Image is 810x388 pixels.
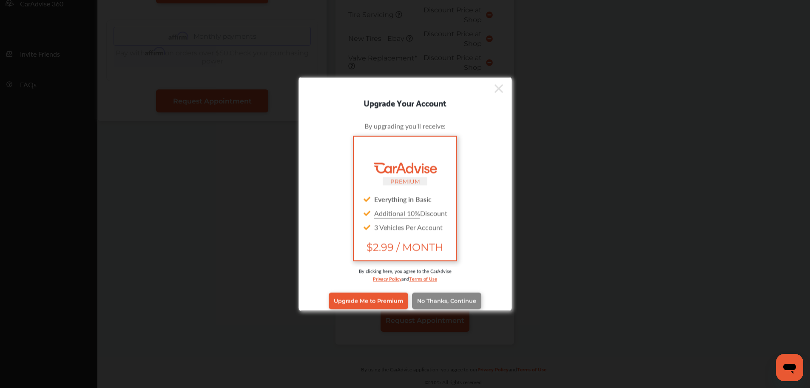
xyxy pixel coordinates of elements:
[361,241,449,253] span: $2.99 / MONTH
[312,121,499,130] div: By upgrading you'll receive:
[412,293,481,309] a: No Thanks, Continue
[334,298,403,304] span: Upgrade Me to Premium
[312,267,499,290] div: By clicking here, you agree to the CarAdvise and
[776,354,803,381] iframe: Button to launch messaging window
[374,208,420,218] u: Additional 10%
[390,178,420,184] small: PREMIUM
[373,274,401,282] a: Privacy Policy
[417,298,476,304] span: No Thanks, Continue
[329,293,408,309] a: Upgrade Me to Premium
[374,208,447,218] span: Discount
[374,194,432,204] strong: Everything in Basic
[361,220,449,234] div: 3 Vehicles Per Account
[299,95,512,109] div: Upgrade Your Account
[409,274,437,282] a: Terms of Use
